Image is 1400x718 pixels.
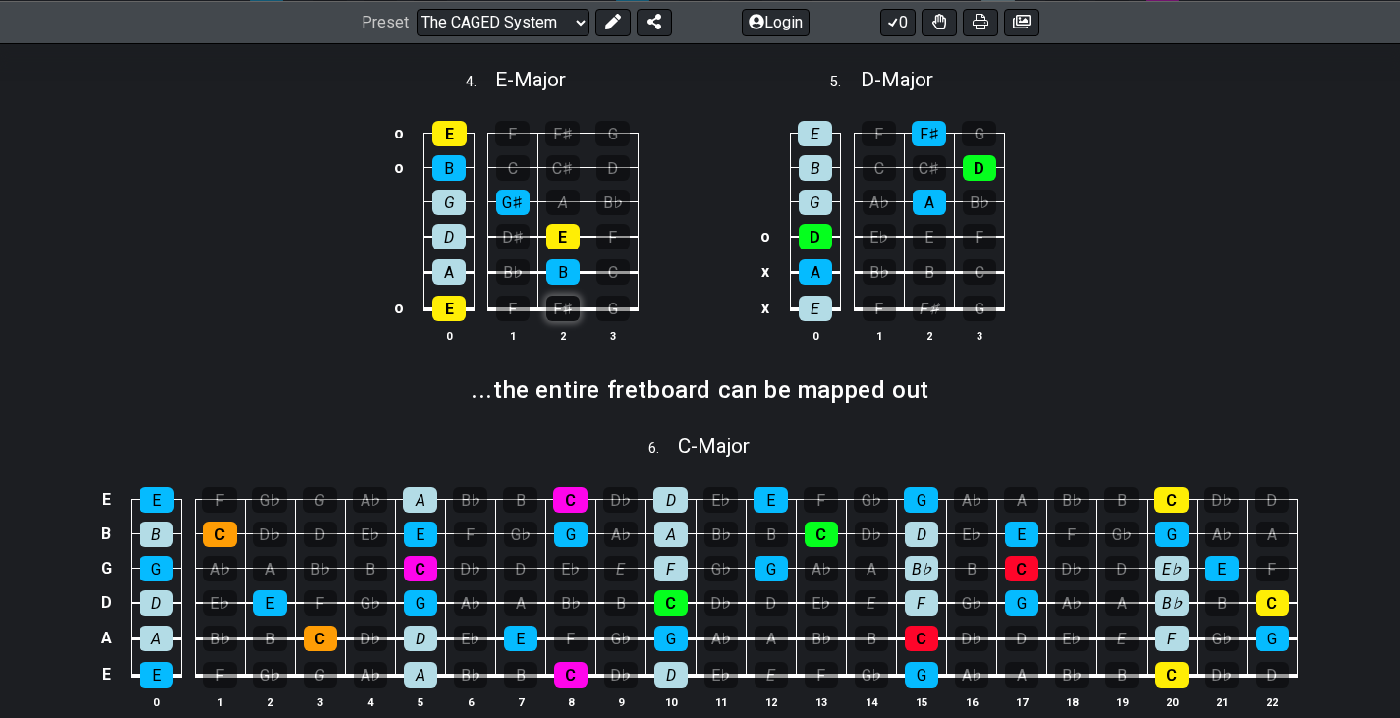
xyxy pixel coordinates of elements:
div: B♭ [596,190,630,215]
div: G [1005,590,1038,616]
div: B [140,522,173,547]
div: C [1005,556,1038,581]
div: G [755,556,788,581]
div: G [904,487,938,513]
div: B♭ [863,259,896,285]
td: E [94,656,118,693]
div: B♭ [454,662,487,688]
th: 22 [1247,691,1297,712]
div: A♭ [454,590,487,616]
div: G [654,626,688,651]
td: o [387,150,411,185]
div: A♭ [353,487,387,513]
div: G [596,296,630,321]
div: D [404,626,437,651]
div: B [913,259,946,285]
div: D [905,522,938,547]
th: 13 [796,691,846,712]
div: D [1256,662,1289,688]
div: B♭ [1054,487,1089,513]
div: B [955,556,988,581]
div: D [596,155,630,181]
div: G [1256,626,1289,651]
div: D [432,224,466,249]
div: C [496,155,530,181]
div: F [805,662,838,688]
div: C♯ [913,155,946,181]
td: o [754,219,777,254]
th: 1 [487,326,537,347]
div: G [963,296,996,321]
div: D♭ [1205,662,1239,688]
div: G♭ [604,626,638,651]
div: B [504,662,537,688]
div: D♭ [855,522,888,547]
th: 12 [746,691,796,712]
div: E [754,487,788,513]
div: F [804,487,838,513]
td: A [94,620,118,656]
div: G [140,556,173,581]
div: F♯ [545,121,580,146]
div: A♭ [1055,590,1089,616]
div: E [755,662,788,688]
span: Preset [362,13,409,31]
td: x [754,290,777,327]
div: B [253,626,287,651]
div: A♭ [203,556,237,581]
div: D [1105,556,1139,581]
div: A♭ [863,190,896,215]
th: 3 [954,326,1004,347]
th: 17 [996,691,1046,712]
div: D [963,155,996,181]
div: B [546,259,580,285]
h2: ...the entire fretboard can be mapped out [471,379,929,401]
div: F [863,296,896,321]
th: 14 [846,691,896,712]
th: 0 [790,326,840,347]
span: 6 . [648,438,678,460]
div: F [554,626,588,651]
div: G [799,190,832,215]
th: 2 [904,326,954,347]
div: E [913,224,946,249]
div: E♭ [203,590,237,616]
th: 11 [696,691,746,712]
td: E [94,482,118,517]
div: D♭ [253,522,287,547]
div: E♭ [554,556,588,581]
div: B [432,155,466,181]
th: 7 [495,691,545,712]
div: C [203,522,237,547]
div: E [1005,522,1038,547]
td: x [754,253,777,290]
th: 3 [588,326,638,347]
div: E♭ [805,590,838,616]
div: C [905,626,938,651]
div: C [554,662,588,688]
div: C [304,626,337,651]
button: Print [963,8,998,35]
div: A [404,662,437,688]
th: 8 [545,691,595,712]
th: 0 [132,691,182,712]
div: B [503,487,537,513]
div: A [1004,487,1038,513]
div: G [303,487,337,513]
div: E♭ [1055,626,1089,651]
div: D♭ [955,626,988,651]
div: F [203,662,237,688]
button: Share Preset [637,8,672,35]
th: 20 [1147,691,1197,712]
div: F [654,556,688,581]
div: E [798,121,832,146]
div: B♭ [453,487,487,513]
div: D♭ [1204,487,1239,513]
div: G [905,662,938,688]
td: D [94,585,118,621]
div: C [654,590,688,616]
button: 0 [880,8,916,35]
div: D [799,224,832,249]
div: F [454,522,487,547]
div: C [863,155,896,181]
